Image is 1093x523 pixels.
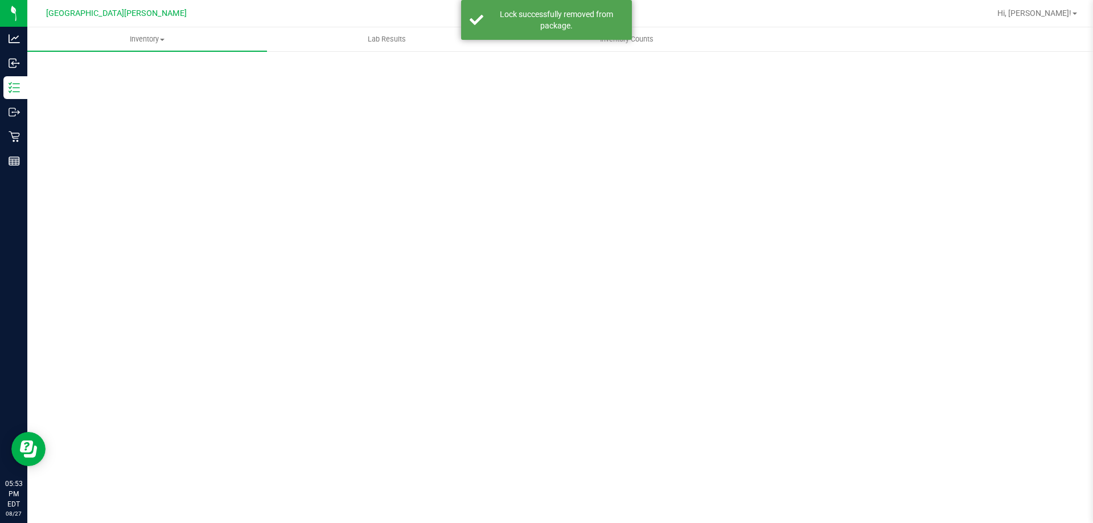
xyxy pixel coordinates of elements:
[9,57,20,69] inline-svg: Inbound
[5,509,22,518] p: 08/27
[27,27,267,51] a: Inventory
[9,155,20,167] inline-svg: Reports
[352,34,421,44] span: Lab Results
[267,27,507,51] a: Lab Results
[46,9,187,18] span: [GEOGRAPHIC_DATA][PERSON_NAME]
[11,432,46,466] iframe: Resource center
[9,131,20,142] inline-svg: Retail
[997,9,1071,18] span: Hi, [PERSON_NAME]!
[27,34,267,44] span: Inventory
[5,479,22,509] p: 05:53 PM EDT
[9,106,20,118] inline-svg: Outbound
[490,9,623,31] div: Lock successfully removed from package.
[9,33,20,44] inline-svg: Analytics
[9,82,20,93] inline-svg: Inventory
